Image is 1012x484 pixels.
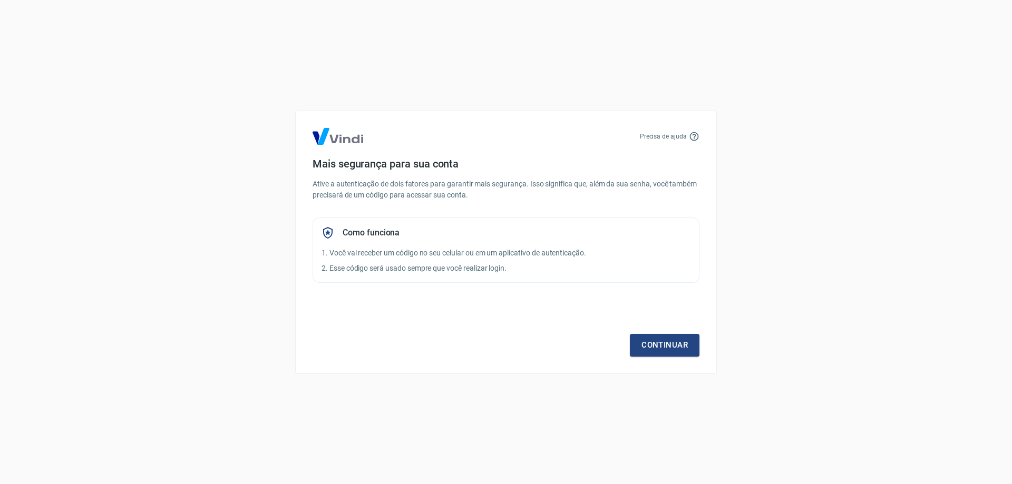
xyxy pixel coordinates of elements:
p: Ative a autenticação de dois fatores para garantir mais segurança. Isso significa que, além da su... [313,179,699,201]
a: Continuar [630,334,699,356]
h5: Como funciona [343,228,400,238]
img: Logo Vind [313,128,363,145]
p: 2. Esse código será usado sempre que você realizar login. [322,263,690,274]
h4: Mais segurança para sua conta [313,157,699,170]
p: 1. Você vai receber um código no seu celular ou em um aplicativo de autenticação. [322,248,690,259]
p: Precisa de ajuda [640,132,687,141]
